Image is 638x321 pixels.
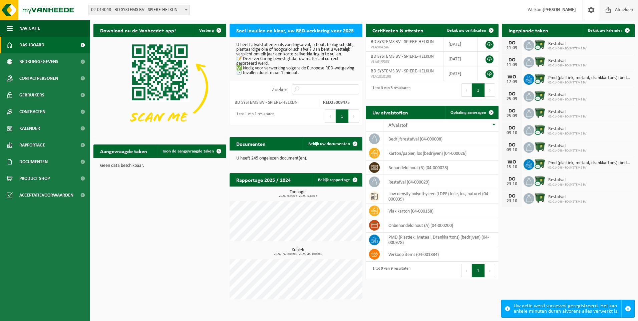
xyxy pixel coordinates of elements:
[534,141,546,152] img: WB-1100-HPE-GN-01
[514,300,621,317] div: Uw actie werd succesvol geregistreerd. Het kan enkele minuten duren alvorens alles verwerkt is.
[323,100,350,105] strong: RED25009475
[371,69,434,74] span: BD SYSTEMS BV - SPIERE-HELKIJN
[505,194,519,199] div: DO
[548,178,587,183] span: Restafval
[505,114,519,118] div: 25-09
[19,70,58,87] span: Contactpersonen
[93,24,183,37] h2: Download nu de Vanheede+ app!
[383,247,499,262] td: verkoop items (04-001834)
[199,28,214,33] span: Verberg
[369,83,410,97] div: 1 tot 3 van 3 resultaten
[383,233,499,247] td: PMD (Plastiek, Metaal, Drankkartons) (bedrijven) (04-000978)
[383,160,499,175] td: behandeld hout (B) (04-000028)
[548,58,587,64] span: Restafval
[194,24,226,37] button: Verberg
[505,57,519,63] div: DO
[445,106,498,119] a: Ophaling aanvragen
[548,183,587,187] span: 02-014048 - BD SYSTEMS BV
[349,109,359,123] button: Next
[383,189,499,204] td: low density polyethyleen (LDPE) folie, los, naturel (04-000039)
[443,37,477,52] td: [DATE]
[88,5,190,15] span: 02-014048 - BD SYSTEMS BV - SPIERE-HELKIJN
[548,200,587,204] span: 02-014048 - BD SYSTEMS BV
[93,37,226,137] img: Download de VHEPlus App
[485,264,495,277] button: Next
[383,204,499,218] td: vlak karton (04-000158)
[230,98,318,107] td: BD SYSTEMS BV - SPIERE-HELKIJN
[443,66,477,81] td: [DATE]
[505,125,519,131] div: DO
[272,87,289,92] label: Zoeken:
[505,199,519,204] div: 23-10
[543,7,576,12] strong: [PERSON_NAME]
[19,103,45,120] span: Contracten
[100,164,220,168] p: Geen data beschikbaar.
[325,109,336,123] button: Previous
[505,46,519,50] div: 11-09
[308,142,350,146] span: Bekijk uw documenten
[583,24,634,37] a: Bekijk uw kalender
[548,143,587,149] span: Restafval
[505,165,519,170] div: 15-10
[371,59,438,65] span: VLA615583
[461,83,472,97] button: Previous
[233,190,362,198] h3: Tonnage
[548,81,631,85] span: 02-014048 - BD SYSTEMS BV
[505,91,519,97] div: DO
[534,107,546,118] img: WB-1100-HPE-GN-01
[548,41,587,47] span: Restafval
[383,132,499,146] td: bedrijfsrestafval (04-000008)
[369,263,410,278] div: 1 tot 9 van 9 resultaten
[236,43,356,75] p: U heeft afvalstoffen zoals voedingsafval, b-hout, biologisch slib, plantaardige olie of hoogcalor...
[548,149,587,153] span: 02-014048 - BD SYSTEMS BV
[505,142,519,148] div: DO
[233,195,362,198] span: 2024: 9,980 t - 2025: 5,860 t
[485,83,495,97] button: Next
[383,218,499,233] td: onbehandeld hout (A) (04-000200)
[505,63,519,67] div: 11-09
[534,73,546,84] img: WB-1100-CU
[313,173,362,187] a: Bekijk rapportage
[233,109,274,123] div: 1 tot 1 van 1 resultaten
[442,24,498,37] a: Bekijk uw certificaten
[383,175,499,189] td: restafval (04-000029)
[162,149,214,153] span: Toon de aangevraagde taken
[371,54,434,59] span: BD SYSTEMS BV - SPIERE-HELKIJN
[157,144,226,158] a: Toon de aangevraagde taken
[371,74,438,79] span: VLA1810198
[505,40,519,46] div: DO
[548,109,587,115] span: Restafval
[548,195,587,200] span: Restafval
[548,115,587,119] span: 02-014048 - BD SYSTEMS BV
[534,175,546,187] img: WB-1100-CU
[548,132,587,136] span: 02-014048 - BD SYSTEMS BV
[505,80,519,84] div: 17-09
[366,106,415,119] h2: Uw afvalstoffen
[233,253,362,256] span: 2024: 74,800 m3 - 2025: 45,100 m3
[461,264,472,277] button: Previous
[447,28,486,33] span: Bekijk uw certificaten
[19,187,73,204] span: Acceptatievoorwaarden
[230,137,272,150] h2: Documenten
[19,20,40,37] span: Navigatie
[88,5,190,15] span: 02-014048 - BD SYSTEMS BV - SPIERE-HELKIJN
[534,192,546,204] img: WB-1100-HPE-GN-01
[548,126,587,132] span: Restafval
[502,24,555,37] h2: Ingeplande taken
[548,166,631,170] span: 02-014048 - BD SYSTEMS BV
[233,248,362,256] h3: Kubiek
[236,156,356,161] p: U heeft 245 ongelezen document(en).
[230,24,360,37] h2: Snel invullen en klaar, uw RED-verklaring voor 2025
[19,120,40,137] span: Kalender
[472,83,485,97] button: 1
[19,170,50,187] span: Product Shop
[19,53,58,70] span: Bedrijfsgegevens
[588,28,622,33] span: Bekijk uw kalender
[371,45,438,50] span: VLA904246
[505,182,519,187] div: 23-10
[505,74,519,80] div: WO
[366,24,430,37] h2: Certificaten & attesten
[19,37,44,53] span: Dashboard
[505,159,519,165] div: WO
[534,90,546,101] img: WB-1100-CU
